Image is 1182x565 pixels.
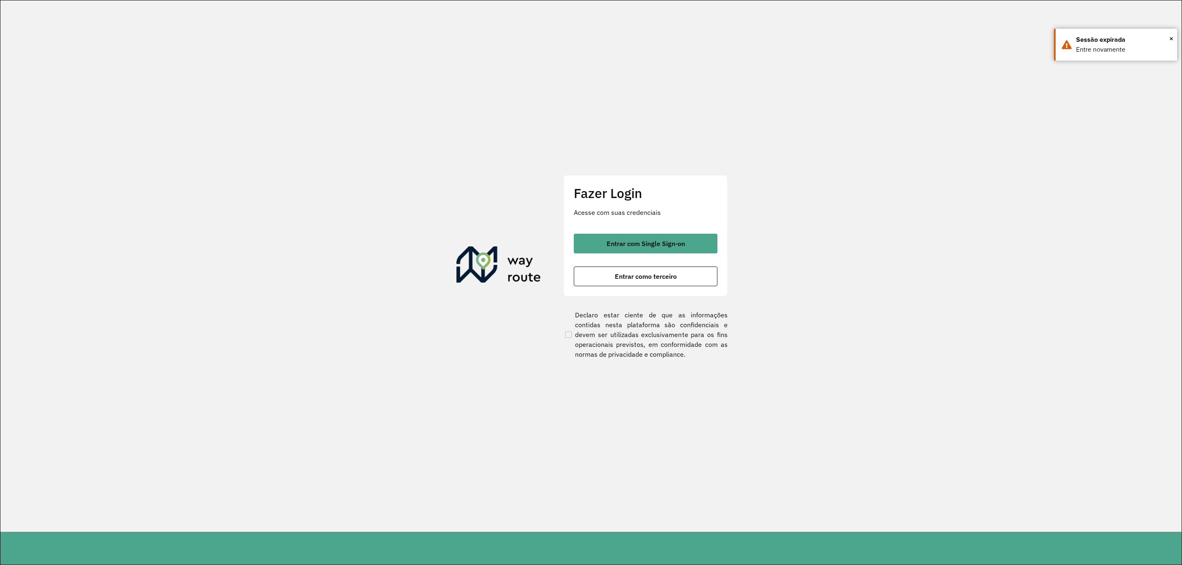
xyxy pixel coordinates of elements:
[1169,32,1173,45] button: Close
[1076,35,1171,45] div: Sessão expirada
[456,246,541,286] img: Roteirizador AmbevTech
[1076,45,1171,55] div: Entre novamente
[574,207,717,217] p: Acesse com suas credenciais
[607,240,685,247] span: Entrar com Single Sign-on
[615,273,677,280] span: Entrar como terceiro
[574,234,717,253] button: button
[574,267,717,286] button: button
[564,310,728,359] label: Declaro estar ciente de que as informações contidas nesta plataforma são confidenciais e devem se...
[574,185,717,201] h2: Fazer Login
[1169,32,1173,45] span: ×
